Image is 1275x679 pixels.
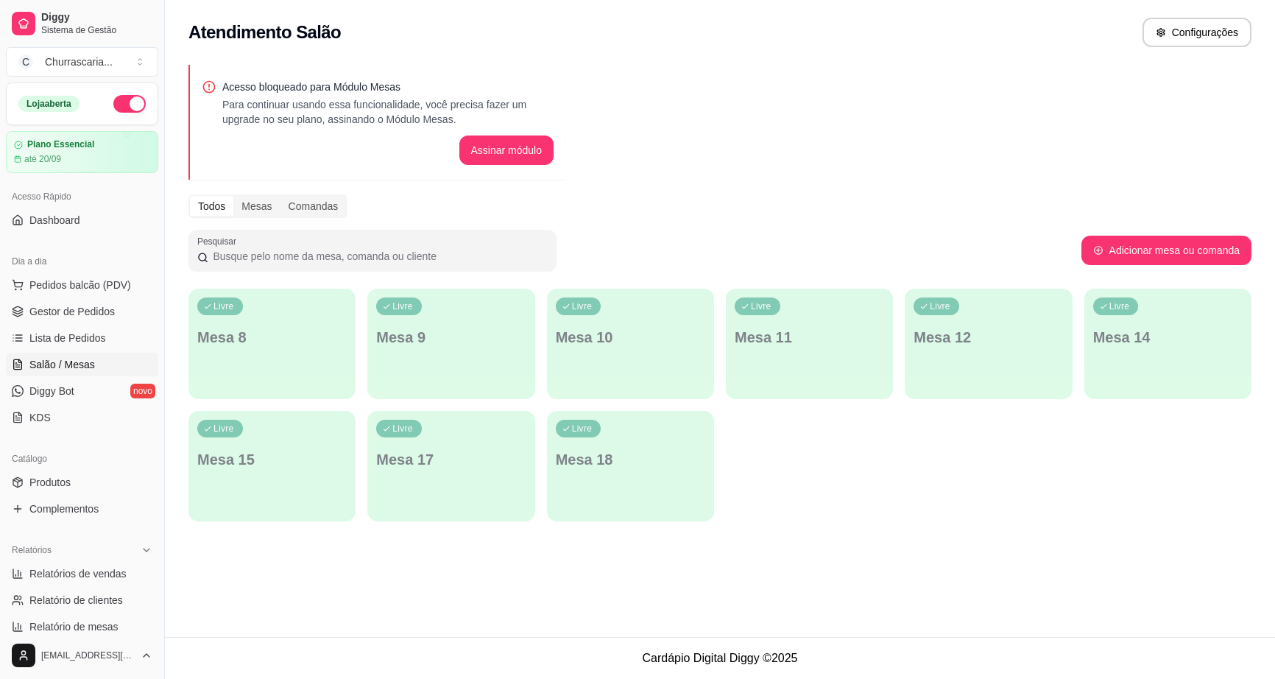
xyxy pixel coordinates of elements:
[930,300,950,312] p: Livre
[1142,18,1251,47] button: Configurações
[24,153,61,165] article: até 20/09
[6,447,158,471] div: Catálogo
[6,638,158,673] button: [EMAIL_ADDRESS][DOMAIN_NAME]
[459,136,554,165] button: Assinar módulo
[547,289,714,399] button: LivreMesa 10
[735,327,884,348] p: Mesa 11
[6,250,158,273] div: Dia a dia
[6,300,158,323] a: Gestor de Pedidos
[6,208,158,232] a: Dashboard
[213,300,234,312] p: Livre
[29,410,51,425] span: KDS
[41,24,152,36] span: Sistema de Gestão
[547,411,714,521] button: LivreMesa 18
[6,185,158,208] div: Acesso Rápido
[41,650,135,661] span: [EMAIL_ADDRESS][DOMAIN_NAME]
[222,97,554,127] p: Para continuar usando essa funcionalidade, você precisa fazer um upgrade no seu plano, assinando ...
[208,249,548,264] input: Pesquisar
[29,384,74,398] span: Diggy Bot
[29,331,106,345] span: Lista de Pedidos
[572,423,593,435] p: Livre
[29,502,99,516] span: Complementos
[1109,300,1130,312] p: Livre
[29,278,131,292] span: Pedidos balcão (PDV)
[6,497,158,521] a: Complementos
[190,196,233,217] div: Todos
[29,304,115,319] span: Gestor de Pedidos
[392,423,413,435] p: Livre
[233,196,280,217] div: Mesas
[29,566,127,581] span: Relatórios de vendas
[726,289,893,399] button: LivreMesa 11
[6,353,158,376] a: Salão / Mesas
[188,411,356,521] button: LivreMesa 15
[1084,289,1251,399] button: LivreMesa 14
[29,357,95,372] span: Salão / Mesas
[6,379,158,403] a: Diggy Botnovo
[6,615,158,638] a: Relatório de mesas
[27,139,94,150] article: Plano Essencial
[165,637,1275,679] footer: Cardápio Digital Diggy © 2025
[367,289,534,399] button: LivreMesa 9
[751,300,771,312] p: Livre
[18,54,33,69] span: C
[6,6,158,41] a: DiggySistema de Gestão
[45,54,113,69] div: Churrascaria ...
[18,96,80,112] div: Loja aberta
[41,11,152,24] span: Diggy
[376,327,526,348] p: Mesa 9
[280,196,347,217] div: Comandas
[6,131,158,173] a: Plano Essencialaté 20/09
[197,327,347,348] p: Mesa 8
[6,562,158,585] a: Relatórios de vendas
[6,588,158,612] a: Relatório de clientes
[29,619,119,634] span: Relatório de mesas
[392,300,413,312] p: Livre
[914,327,1063,348] p: Mesa 12
[6,406,158,429] a: KDS
[556,449,705,470] p: Mesa 18
[6,273,158,297] button: Pedidos balcão (PDV)
[12,544,52,556] span: Relatórios
[188,289,356,399] button: LivreMesa 8
[29,213,80,228] span: Dashboard
[572,300,593,312] p: Livre
[6,326,158,350] a: Lista de Pedidos
[197,235,241,247] label: Pesquisar
[188,21,341,44] h2: Atendimento Salão
[556,327,705,348] p: Mesa 10
[376,449,526,470] p: Mesa 17
[905,289,1072,399] button: LivreMesa 12
[213,423,234,435] p: Livre
[1081,236,1251,265] button: Adicionar mesa ou comanda
[197,449,347,470] p: Mesa 15
[367,411,534,521] button: LivreMesa 17
[6,47,158,77] button: Select a team
[1093,327,1243,348] p: Mesa 14
[6,471,158,494] a: Produtos
[29,593,123,608] span: Relatório de clientes
[29,475,71,490] span: Produtos
[222,80,554,94] p: Acesso bloqueado para Módulo Mesas
[113,95,146,113] button: Alterar Status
